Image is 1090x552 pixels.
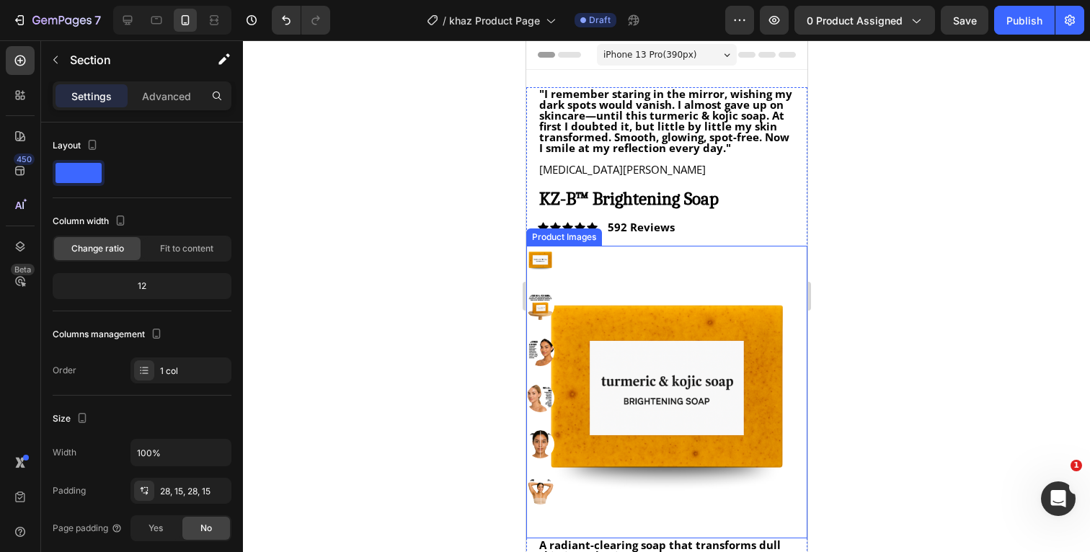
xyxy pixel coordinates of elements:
[589,14,611,27] span: Draft
[53,522,123,535] div: Page padding
[941,6,988,35] button: Save
[953,14,977,27] span: Save
[94,12,101,29] p: 7
[53,325,165,344] div: Columns management
[807,13,903,28] span: 0 product assigned
[1041,481,1076,516] iframe: Intercom live chat
[994,6,1055,35] button: Publish
[142,89,191,104] p: Advanced
[13,497,254,522] span: A radiant-clearing soap that transforms dull skin into glowing beauty.
[53,364,76,377] div: Order
[14,153,35,165] div: 450
[70,51,188,68] p: Section
[6,6,107,35] button: 7
[71,242,124,255] span: Change ratio
[53,446,76,459] div: Width
[1006,13,1042,28] div: Publish
[131,440,231,466] input: Auto
[160,485,228,498] div: 28, 15, 28, 15
[56,276,229,296] div: 12
[794,6,935,35] button: 0 product assigned
[71,89,112,104] p: Settings
[53,136,101,156] div: Layout
[272,6,330,35] div: Undo/Redo
[53,212,129,231] div: Column width
[526,40,807,552] iframe: Design area
[200,522,212,535] span: No
[53,484,86,497] div: Padding
[149,522,163,535] span: Yes
[160,242,213,255] span: Fit to content
[11,264,35,275] div: Beta
[1071,460,1082,471] span: 1
[449,13,540,28] span: khaz Product Page
[160,365,228,378] div: 1 col
[53,409,91,429] div: Size
[443,13,446,28] span: /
